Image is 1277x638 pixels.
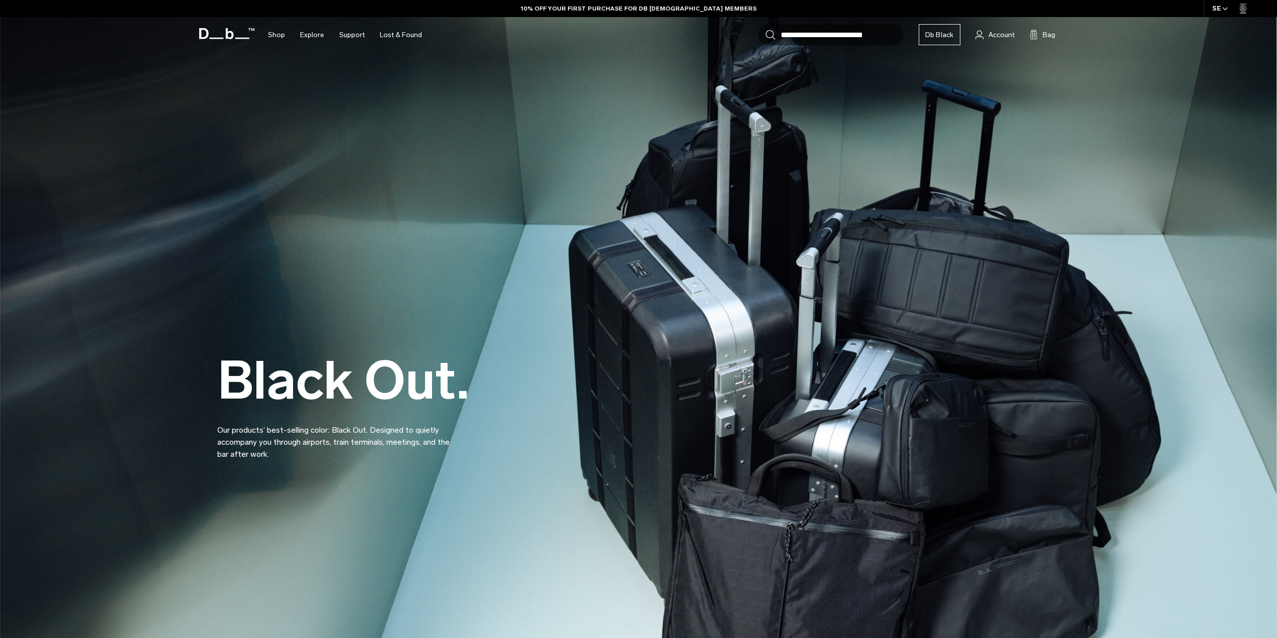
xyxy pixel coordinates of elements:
[1030,29,1055,41] button: Bag
[300,17,324,53] a: Explore
[217,354,469,407] h2: Black Out.
[380,17,422,53] a: Lost & Found
[1043,30,1055,40] span: Bag
[339,17,365,53] a: Support
[919,24,960,45] a: Db Black
[975,29,1015,41] a: Account
[268,17,285,53] a: Shop
[988,30,1015,40] span: Account
[217,412,458,460] p: Our products’ best-selling color: Black Out. Designed to quietly accompany you through airports, ...
[521,4,757,13] a: 10% OFF YOUR FIRST PURCHASE FOR DB [DEMOGRAPHIC_DATA] MEMBERS
[260,17,430,53] nav: Main Navigation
